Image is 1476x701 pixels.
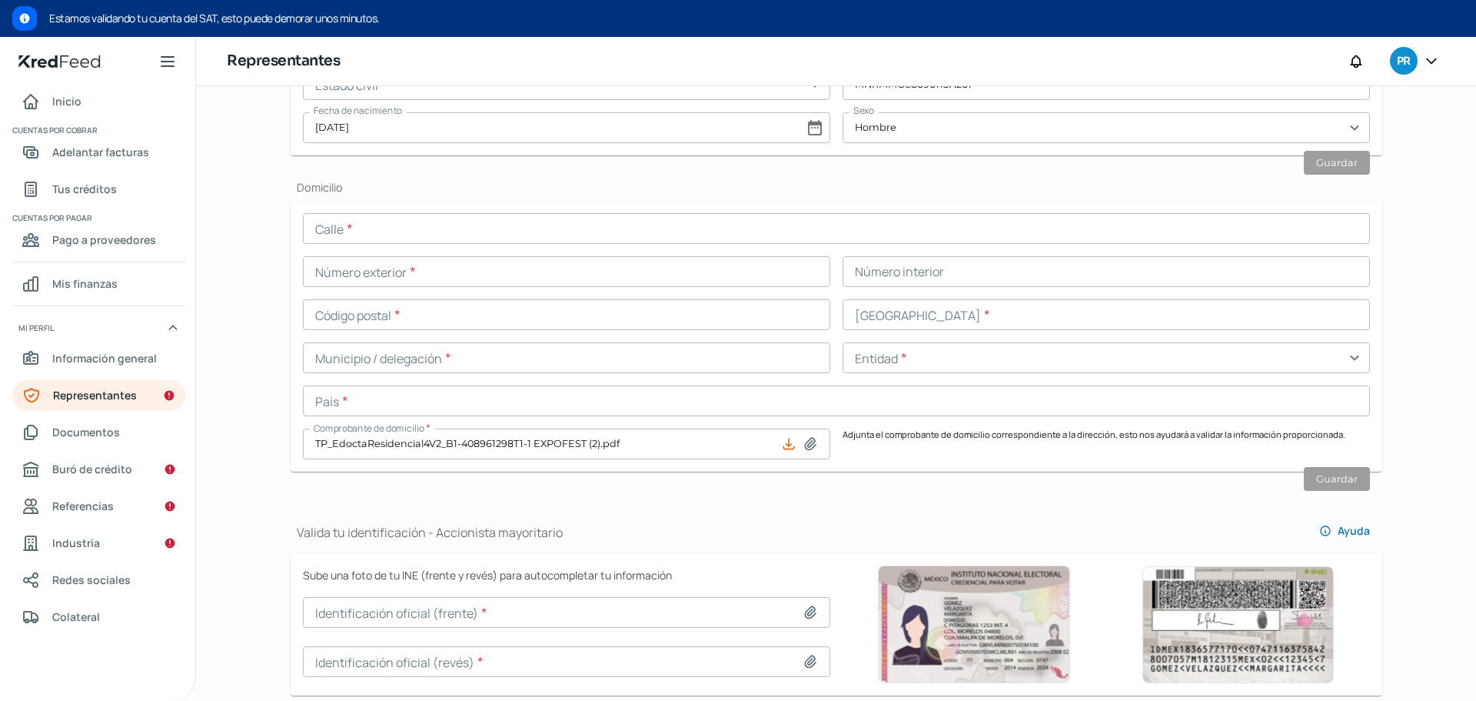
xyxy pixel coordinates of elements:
[12,343,185,374] a: Información general
[52,142,149,162] span: Adelantar facturas
[52,459,132,479] span: Buró de crédito
[52,92,81,111] span: Inicio
[12,123,183,137] span: Cuentas por cobrar
[1142,566,1334,683] img: Ejemplo de identificación oficial (revés)
[12,174,185,205] a: Tus créditos
[314,422,424,435] span: Comprobante de domicilio
[314,104,402,117] span: Fecha de nacimiento
[1304,467,1370,491] button: Guardar
[18,321,54,335] span: Mi perfil
[1304,151,1370,175] button: Guardar
[52,570,131,589] span: Redes sociales
[12,602,185,633] a: Colateral
[12,454,185,485] a: Buró de crédito
[12,137,185,168] a: Adelantar facturas
[1338,526,1370,536] span: Ayuda
[52,607,100,626] span: Colateral
[12,380,185,411] a: Representantes
[49,9,1464,28] span: Estamos validando tu cuenta del SAT, esto puede demorar unos minutos.
[843,429,1370,459] p: Adjunta el comprobante de domicilio correspondiente a la dirección, esto nos ayudará a validar la...
[12,269,185,299] a: Mis finanzas
[853,104,874,117] span: Sexo
[12,491,185,522] a: Referencias
[1397,52,1410,71] span: PR
[12,225,185,255] a: Pago a proveedores
[52,422,120,442] span: Documentos
[1307,516,1382,546] button: Ayuda
[12,528,185,559] a: Industria
[291,524,563,541] h1: Valida tu identificación - Accionista mayoritario
[12,86,185,117] a: Inicio
[12,211,183,225] span: Cuentas por pagar
[52,230,156,249] span: Pago a proveedores
[12,565,185,596] a: Redes sociales
[52,274,118,293] span: Mis finanzas
[227,50,340,72] h1: Representantes
[52,496,114,516] span: Referencias
[52,349,157,368] span: Información general
[12,417,185,448] a: Documentos
[52,179,117,199] span: Tus créditos
[303,566,830,585] span: Sube una foto de tu INE (frente y revés) para autocompletar tu información
[291,180,1382,195] h2: Domicilio
[53,386,137,405] span: Representantes
[878,566,1070,683] img: Ejemplo de identificación oficial (frente)
[52,533,100,552] span: Industria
